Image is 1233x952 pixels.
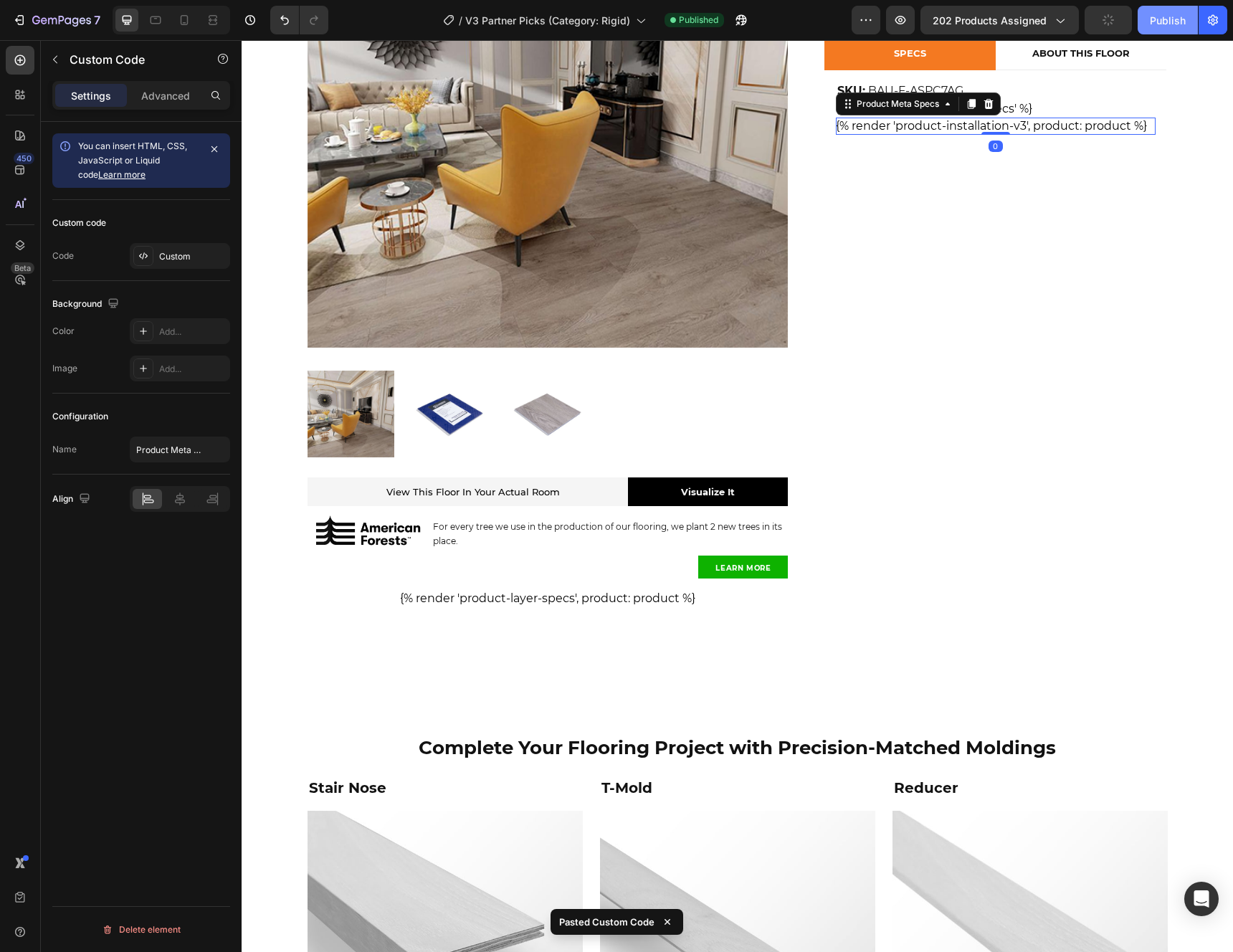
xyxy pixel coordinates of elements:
[652,739,717,756] strong: Reducer
[52,918,230,941] button: Delete element
[98,169,146,180] a: Learn more
[52,490,93,509] div: Align
[457,515,546,538] a: LEARN MORE
[159,250,227,263] div: Custom
[594,77,913,95] div: {% render 'product-installation-v3', product: product %}
[67,739,145,756] strong: Stair Nose
[52,410,108,423] div: Configuration
[625,42,723,60] h2: BAU-F-ASPC7AG
[360,739,411,756] strong: T-Mold
[159,363,227,376] div: Add...
[1138,6,1198,34] button: Publish
[791,7,888,19] span: ABOUT THIS FLOOR
[70,51,191,68] p: Custom Code
[559,915,654,929] p: Pasted Custom Code
[6,6,107,34] button: 7
[78,141,187,180] span: You can insert HTML, CSS, JavaScript or Liquid code
[52,295,122,314] div: Background
[66,472,185,511] img: gempages_474985365061502107-af96eb17-6f85-4937-8253-d524ec0e662c.png
[52,325,75,338] div: Color
[652,7,685,19] span: SPECS
[52,216,106,229] div: Custom code
[474,523,529,533] strong: LEARN MORE
[459,13,462,28] span: /
[102,921,181,938] div: Delete element
[242,40,1233,952] iframe: Design area
[933,13,1047,28] span: 202 products assigned
[439,446,493,457] span: Visualize It
[1150,13,1186,28] div: Publish
[159,325,227,338] div: Add...
[191,481,541,506] span: For every tree we use in the production of our flooring, we plant 2 new trees in its place.
[52,362,77,375] div: Image
[71,88,111,103] p: Settings
[596,43,624,59] p: SKU:
[612,57,700,70] div: Product Meta Specs
[465,13,630,28] span: V3 Partner Picks (Category: Rigid)
[66,550,547,567] div: {% render 'product-layer-specs', product: product %}
[747,100,761,112] div: 0
[270,6,328,34] div: Undo/Redo
[141,88,190,103] p: Advanced
[920,6,1079,34] button: 202 products assigned
[386,437,547,466] a: Visualize It
[177,696,814,719] strong: Complete Your Flooring Project with Precision-Matched Moldings
[14,153,34,164] div: 450
[11,262,34,274] div: Beta
[1184,882,1219,916] div: Open Intercom Messenger
[94,11,100,29] p: 7
[679,14,718,27] span: Published
[52,443,77,456] div: Name
[52,249,74,262] div: Code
